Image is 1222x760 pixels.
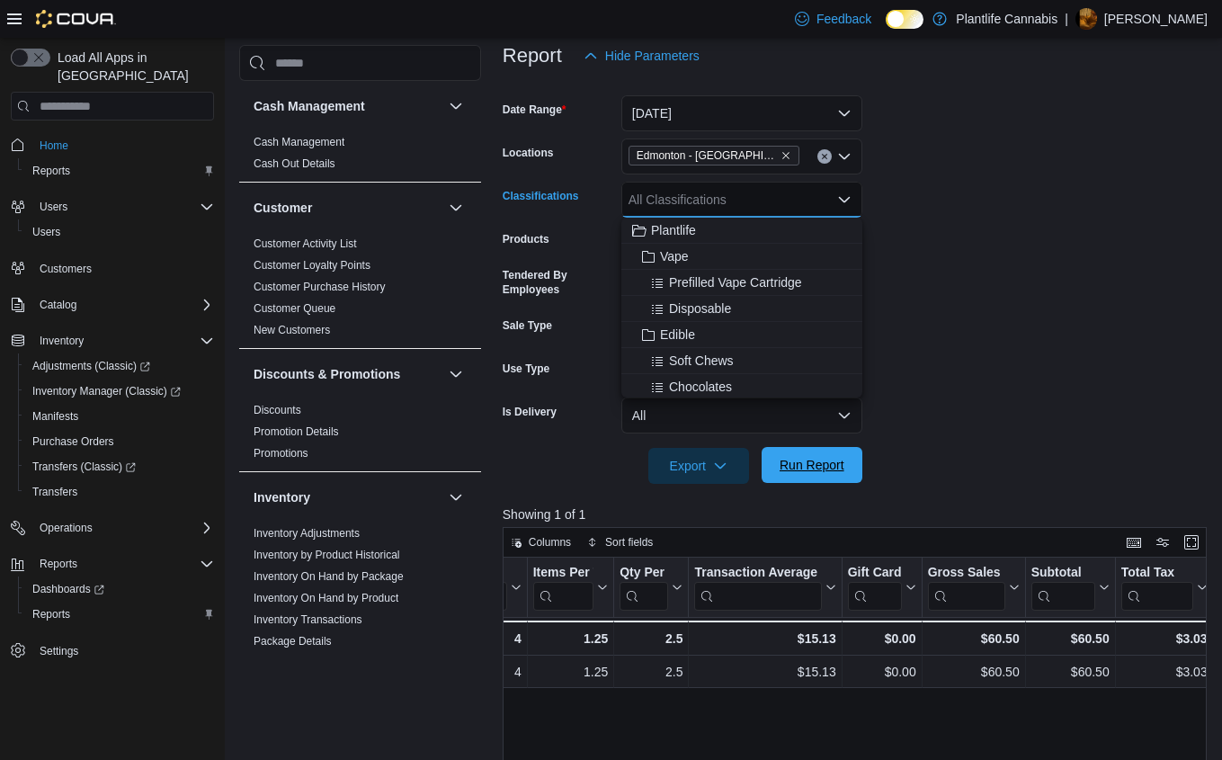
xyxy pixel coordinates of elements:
span: Settings [32,639,214,662]
span: Inventory [32,330,214,352]
button: Home [4,131,221,157]
button: Clear input [817,149,832,164]
span: Inventory Adjustments [254,526,360,541]
h3: Customer [254,199,312,217]
span: Package Details [254,634,332,648]
button: Reports [18,602,221,627]
a: Users [25,221,67,243]
div: Items Per Transaction [532,565,593,582]
span: Catalog [32,294,214,316]
button: Columns [504,532,578,553]
a: Inventory by Product Historical [254,549,400,561]
span: Customer Queue [254,301,335,316]
span: Home [40,139,68,153]
button: Customers [4,255,221,282]
span: Purchase Orders [32,434,114,449]
span: Chocolates [669,378,732,396]
a: Customer Queue [254,302,335,315]
span: Edmonton - [GEOGRAPHIC_DATA] [637,147,777,165]
button: Reports [4,551,221,577]
button: Items Per Transaction [532,565,608,611]
a: Promotions [254,447,308,460]
button: Reports [32,553,85,575]
span: Inventory On Hand by Product [254,591,398,605]
button: Keyboard shortcuts [1123,532,1145,553]
button: Manifests [18,404,221,429]
a: Inventory Transactions [254,613,362,626]
span: Settings [40,644,78,658]
a: Customer Activity List [254,237,357,250]
div: 2.5 [620,628,682,649]
button: Inventory [254,488,442,506]
div: $3.03 [1120,661,1207,683]
div: Gross Sales [927,565,1004,611]
button: Open list of options [837,149,852,164]
span: Reports [25,160,214,182]
button: Transfers [18,479,221,505]
span: Edible [660,326,695,344]
button: Gift Cards [847,565,915,611]
button: Total Tax [1120,565,1207,611]
div: Subtotal [1030,565,1094,582]
span: Adjustments (Classic) [32,359,150,373]
span: Customers [40,262,92,276]
p: Plantlife Cannabis [956,8,1057,30]
span: Reports [40,557,77,571]
span: Catalog [40,298,76,312]
span: Plantlife [651,221,696,239]
button: Disposable [621,296,862,322]
button: [DATE] [621,95,862,131]
div: Cash Management [239,131,481,182]
span: Soft Chews [669,352,734,370]
a: Inventory Manager (Classic) [18,379,221,404]
a: Transfers (Classic) [18,454,221,479]
button: Discounts & Promotions [445,363,467,385]
span: Load All Apps in [GEOGRAPHIC_DATA] [50,49,214,85]
label: Products [503,232,549,246]
a: Inventory Adjustments [254,527,360,540]
button: Enter fullscreen [1181,532,1202,553]
button: Edible [621,322,862,348]
div: Discounts & Promotions [239,399,481,471]
span: Operations [40,521,93,535]
span: Transfers [32,485,77,499]
div: Jericho Larson [1075,8,1097,30]
a: Inventory On Hand by Product [254,592,398,604]
label: Locations [503,146,554,160]
a: Discounts [254,404,301,416]
button: Cash Management [254,97,442,115]
div: 1.25 [533,661,609,683]
a: Customer Loyalty Points [254,259,370,272]
button: Run Report [762,447,862,483]
span: Inventory Manager (Classic) [32,384,181,398]
div: Customer [239,233,481,348]
a: Adjustments (Classic) [25,355,157,377]
a: Adjustments (Classic) [18,353,221,379]
button: Operations [4,515,221,541]
div: Qty Per Transaction [620,565,668,611]
div: $60.50 [927,661,1019,683]
span: Vape [660,247,689,265]
p: | [1065,8,1068,30]
span: Operations [32,517,214,539]
button: Settings [4,638,221,664]
span: Reports [32,164,70,178]
a: Reports [25,604,77,625]
span: Hide Parameters [605,47,700,65]
a: Promotion Details [254,425,339,438]
span: Columns [529,535,571,550]
div: $3.03 [1120,628,1207,649]
a: Customers [32,258,99,280]
span: Promotions [254,446,308,460]
button: Catalog [32,294,84,316]
button: Inventory [4,328,221,353]
button: Export [648,448,749,484]
p: [PERSON_NAME] [1104,8,1208,30]
a: Dashboards [25,578,111,600]
h3: Report [503,45,562,67]
a: Reports [25,160,77,182]
div: Net Sold [442,565,506,582]
a: Cash Out Details [254,157,335,170]
div: $15.13 [694,628,835,649]
div: Gift Card Sales [847,565,901,611]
